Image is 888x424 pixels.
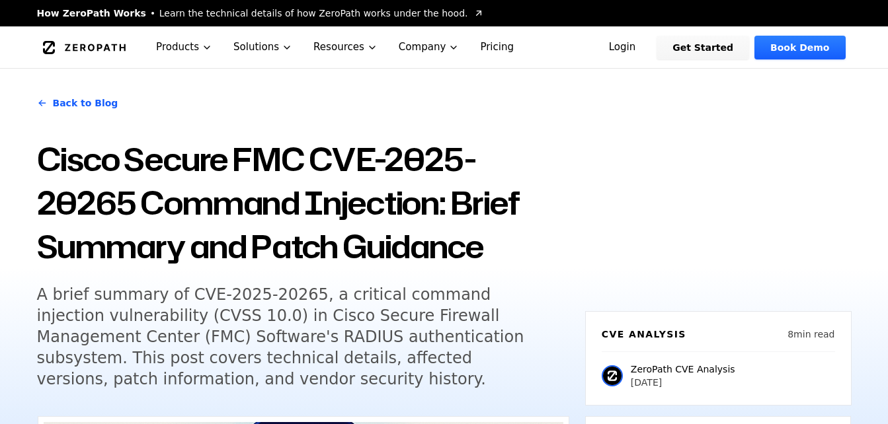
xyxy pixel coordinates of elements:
[37,85,118,122] a: Back to Blog
[602,365,623,386] img: ZeroPath CVE Analysis
[388,26,470,68] button: Company
[303,26,388,68] button: Resources
[593,36,652,59] a: Login
[631,376,735,389] p: [DATE]
[602,328,686,341] h6: CVE Analysis
[37,7,146,20] span: How ZeroPath Works
[657,36,749,59] a: Get Started
[37,284,545,390] h5: A brief summary of CVE-2025-20265, a critical command injection vulnerability (CVSS 10.0) in Cisc...
[21,26,868,68] nav: Global
[631,363,735,376] p: ZeroPath CVE Analysis
[145,26,223,68] button: Products
[37,137,569,268] h1: Cisco Secure FMC CVE-2025-20265 Command Injection: Brief Summary and Patch Guidance
[469,26,524,68] a: Pricing
[754,36,845,59] a: Book Demo
[37,7,484,20] a: How ZeroPath WorksLearn the technical details of how ZeroPath works under the hood.
[159,7,468,20] span: Learn the technical details of how ZeroPath works under the hood.
[787,328,834,341] p: 8 min read
[223,26,303,68] button: Solutions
